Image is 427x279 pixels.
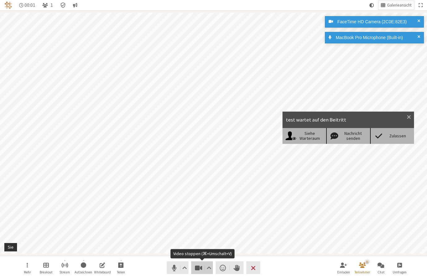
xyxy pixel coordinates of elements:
[391,259,408,276] button: Offene Umfrage
[167,261,188,274] button: Stumm (⌘+Umschalt+A)
[337,270,350,274] span: Einladen
[205,261,213,274] button: Videoeinstellungen
[24,2,35,8] span: 00:01
[286,131,296,140] img: Warteraum anzeigen
[6,244,16,250] div: Sie
[71,1,80,10] button: Gespräch
[246,261,260,274] button: Besprechung beenden oder verlassen
[354,259,371,276] button: Teilnehmerliste öffnen
[364,259,369,264] div: 1
[367,1,376,10] button: Systemmodus verwenden
[334,34,420,41] div: MacBook Pro Microphone (Built-in)
[416,1,425,10] button: Ganzer Bildschirm
[407,113,411,122] button: Fenster schließen
[378,1,414,10] button: Layout ändern
[40,1,55,10] button: Teilnehmerliste öffnen
[335,259,352,276] button: Teilnehmer einladen (⌘+Umschalt+I)
[94,270,111,274] span: Whiteboard
[75,259,92,276] button: Aufzeichnung starten
[59,270,70,274] span: Stream
[191,261,213,274] button: Video stoppen (⌘+Umschalt+V)
[19,259,36,276] button: Menü öffnen
[286,116,403,124] div: test wartet auf den Beitritt
[372,259,390,276] button: Chat öffnen
[50,2,53,8] span: 1
[75,270,92,274] span: Aufzeichnen
[230,261,244,274] button: Hand heben
[180,261,188,274] button: Audioeinstellungen
[24,270,31,274] span: Mehr
[112,259,130,276] button: Freigabe starten
[17,1,38,10] div: Timer
[393,270,407,274] span: Umfragen
[339,131,367,141] div: Nachricht senden
[5,2,12,9] img: Iotum
[355,270,370,274] span: Teilnehmer
[40,270,53,274] span: Breakout
[58,1,68,10] div: Besprechungsdetails Verschlüsselung aktiviert
[117,270,125,274] span: Teilen
[384,133,411,139] div: Zulassen
[94,259,111,276] button: Freigegebenes Whiteboard öffnen
[377,270,385,274] span: Chat
[56,259,73,276] button: Streaming starten
[216,261,230,274] button: Reaktion senden
[37,259,55,276] button: Breakout-Räume verwalten
[387,3,412,8] span: Galerieansicht
[296,131,323,141] div: Siehe Warteraum
[335,19,420,25] div: FaceTime HD Camera (2C0E:82E3)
